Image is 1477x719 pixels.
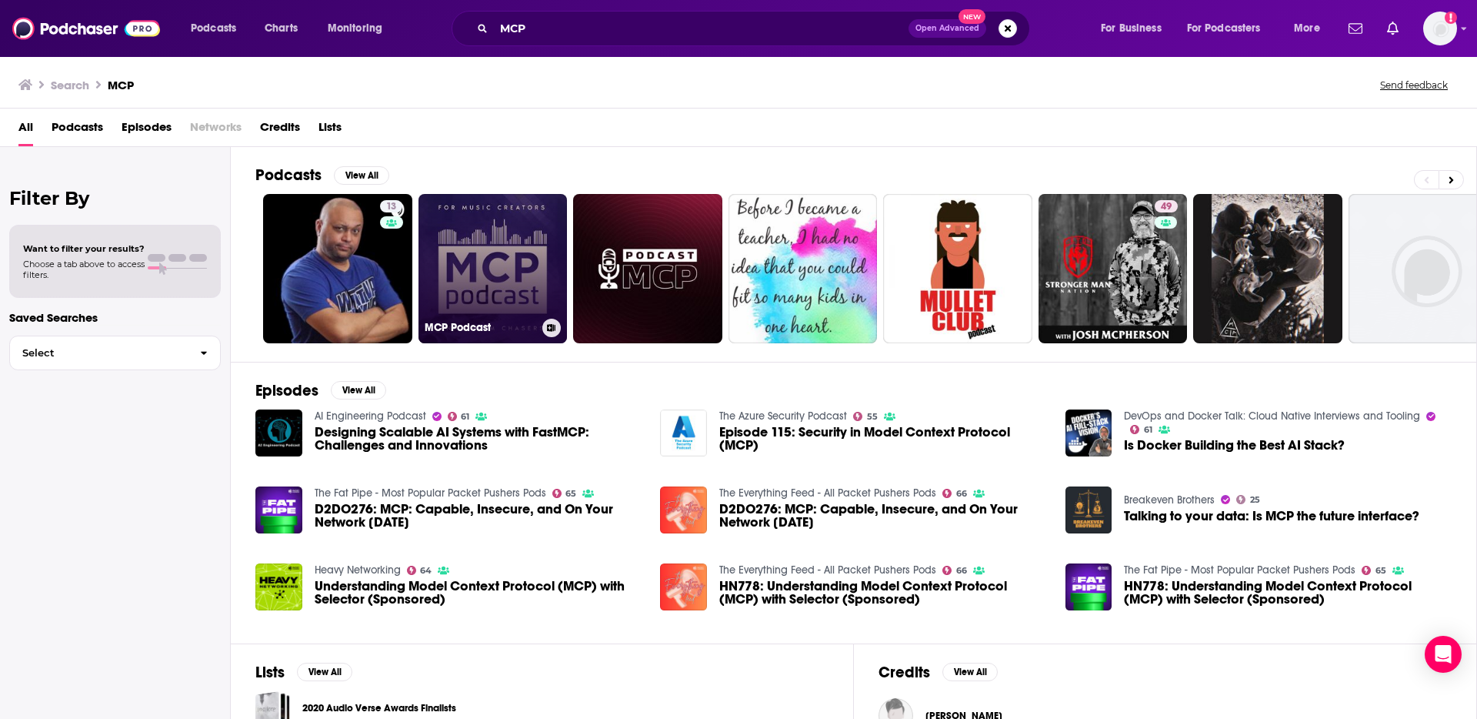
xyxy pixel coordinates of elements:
a: Episodes [122,115,172,146]
a: D2DO276: MCP: Capable, Insecure, and On Your Network Today [719,503,1047,529]
span: HN778: Understanding Model Context Protocol (MCP) with Selector (Sponsored) [1124,580,1452,606]
img: Episode 115: Security in Model Context Protocol (MCP) [660,410,707,456]
button: Show profile menu [1423,12,1457,45]
h2: Credits [879,663,930,682]
span: 65 [1375,567,1386,574]
img: Designing Scalable AI Systems with FastMCP: Challenges and Innovations [255,410,302,456]
h2: Filter By [9,187,221,209]
a: HN778: Understanding Model Context Protocol (MCP) with Selector (Sponsored) [719,580,1047,606]
button: open menu [1177,16,1283,41]
img: Talking to your data: Is MCP the future interface? [1065,487,1112,533]
span: For Business [1101,18,1162,39]
span: D2DO276: MCP: Capable, Insecure, and On Your Network [DATE] [719,503,1047,529]
a: DevOps and Docker Talk: Cloud Native Interviews and Tooling [1124,410,1420,423]
a: The Fat Pipe - Most Popular Packet Pushers Pods [1124,563,1355,577]
span: Talking to your data: Is MCP the future interface? [1124,510,1419,523]
h3: Search [51,78,89,92]
img: Podchaser - Follow, Share and Rate Podcasts [12,14,160,43]
a: Lists [318,115,342,146]
div: Open Intercom Messenger [1425,636,1462,673]
a: Understanding Model Context Protocol (MCP) with Selector (Sponsored) [315,580,642,606]
a: 61 [1130,425,1152,434]
a: 25 [1236,495,1260,504]
span: 65 [565,490,576,497]
span: More [1294,18,1320,39]
a: Credits [260,115,300,146]
span: Open Advanced [915,25,979,32]
span: 61 [461,413,469,420]
span: 25 [1250,497,1260,503]
span: 64 [420,567,432,574]
a: 66 [942,566,967,575]
span: 55 [867,413,878,420]
p: Saved Searches [9,310,221,325]
button: View All [297,663,352,681]
span: 66 [956,567,967,574]
h2: Lists [255,663,285,682]
a: The Everything Feed - All Packet Pushers Pods [719,563,936,577]
span: D2DO276: MCP: Capable, Insecure, and On Your Network [DATE] [315,503,642,529]
a: 2020 Audio Verse Awards Finalists [302,700,456,717]
button: View All [331,381,386,400]
span: New [959,9,986,24]
a: Breakeven Brothers [1124,493,1215,507]
span: Designing Scalable AI Systems with FastMCP: Challenges and Innovations [315,426,642,452]
span: 49 [1161,199,1172,215]
a: AI Engineering Podcast [315,410,426,423]
button: Select [9,336,221,370]
span: Networks [190,115,242,146]
span: Monitoring [328,18,382,39]
span: Select [10,348,188,358]
a: The Fat Pipe - Most Popular Packet Pushers Pods [315,487,546,500]
span: For Podcasters [1187,18,1261,39]
img: User Profile [1423,12,1457,45]
a: Podcasts [52,115,103,146]
a: 49 [1039,194,1188,343]
button: open menu [317,16,402,41]
a: The Everything Feed - All Packet Pushers Pods [719,487,936,500]
a: Charts [255,16,307,41]
a: Understanding Model Context Protocol (MCP) with Selector (Sponsored) [255,563,302,610]
img: D2DO276: MCP: Capable, Insecure, and On Your Network Today [255,487,302,533]
span: Episode 115: Security in Model Context Protocol (MCP) [719,426,1047,452]
a: 13 [263,194,412,343]
a: 66 [942,489,967,498]
h3: MCP Podcast [425,321,536,334]
a: 55 [853,412,878,421]
a: D2DO276: MCP: Capable, Insecure, and On Your Network Today [315,503,642,529]
a: ListsView All [255,663,352,682]
button: open menu [1283,16,1339,41]
span: 13 [386,199,396,215]
span: Choose a tab above to access filters. [23,259,145,280]
a: EpisodesView All [255,381,386,400]
input: Search podcasts, credits, & more... [494,16,909,41]
img: Is Docker Building the Best AI Stack? [1065,410,1112,456]
a: 65 [1362,566,1386,575]
span: 61 [1144,426,1152,433]
button: open menu [180,16,256,41]
a: Is Docker Building the Best AI Stack? [1124,439,1345,452]
a: Heavy Networking [315,563,401,577]
img: HN778: Understanding Model Context Protocol (MCP) with Selector (Sponsored) [660,563,707,610]
span: Charts [265,18,298,39]
a: Show notifications dropdown [1381,15,1405,42]
a: 49 [1155,200,1178,212]
a: MCP Podcast [418,194,568,343]
img: D2DO276: MCP: Capable, Insecure, and On Your Network Today [660,487,707,533]
h2: Podcasts [255,166,322,185]
img: HN778: Understanding Model Context Protocol (MCP) with Selector (Sponsored) [1065,563,1112,610]
a: 65 [552,489,577,498]
button: Send feedback [1375,79,1452,92]
a: 61 [448,412,470,421]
